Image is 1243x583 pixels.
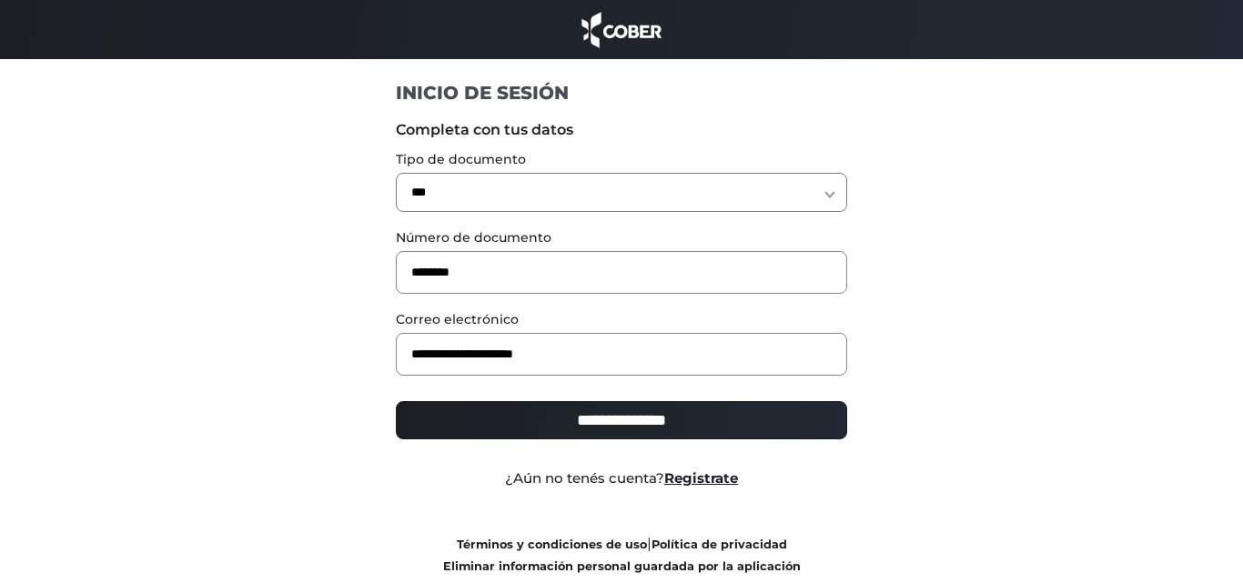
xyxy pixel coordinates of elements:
[652,538,787,551] a: Política de privacidad
[664,469,738,487] a: Registrate
[457,538,647,551] a: Términos y condiciones de uso
[443,559,801,573] a: Eliminar información personal guardada por la aplicación
[382,468,862,489] div: ¿Aún no tenés cuenta?
[396,81,848,105] h1: INICIO DE SESIÓN
[396,150,848,169] label: Tipo de documento
[382,533,862,577] div: |
[396,310,848,329] label: Correo electrónico
[396,119,848,141] label: Completa con tus datos
[577,9,666,50] img: cober_marca.png
[396,228,848,247] label: Número de documento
